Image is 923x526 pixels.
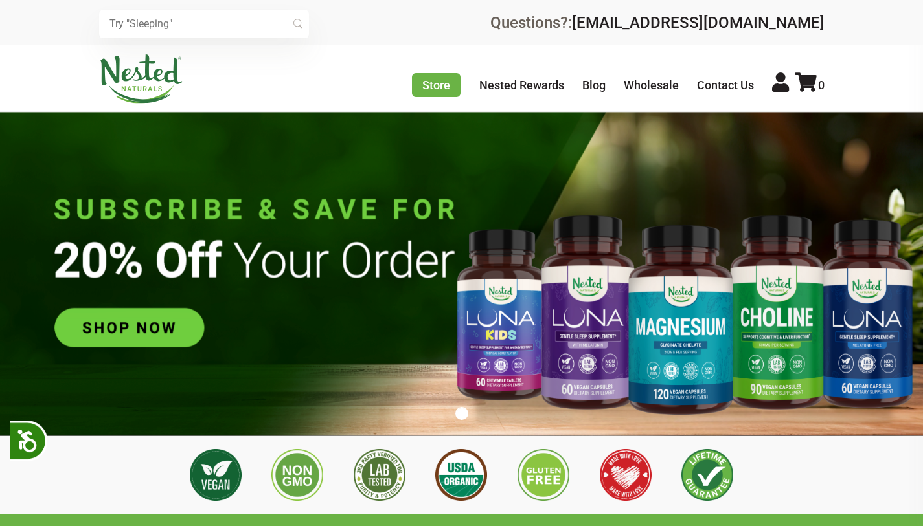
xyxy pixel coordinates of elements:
a: Wholesale [624,78,679,92]
a: Store [412,73,461,97]
a: [EMAIL_ADDRESS][DOMAIN_NAME] [572,14,825,32]
div: Questions?: [490,15,825,30]
img: USDA Organic [435,449,487,501]
span: 0 [818,78,825,92]
img: Nested Naturals [99,54,183,104]
img: Vegan [190,449,242,501]
img: Non GMO [271,449,323,501]
a: Nested Rewards [479,78,564,92]
input: Try "Sleeping" [99,10,309,38]
a: Blog [582,78,606,92]
img: Lifetime Guarantee [681,449,733,501]
img: 3rd Party Lab Tested [354,449,405,501]
a: 0 [795,78,825,92]
button: 1 of 1 [455,407,468,420]
img: Made with Love [600,449,652,501]
img: Gluten Free [518,449,569,501]
a: Contact Us [697,78,754,92]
